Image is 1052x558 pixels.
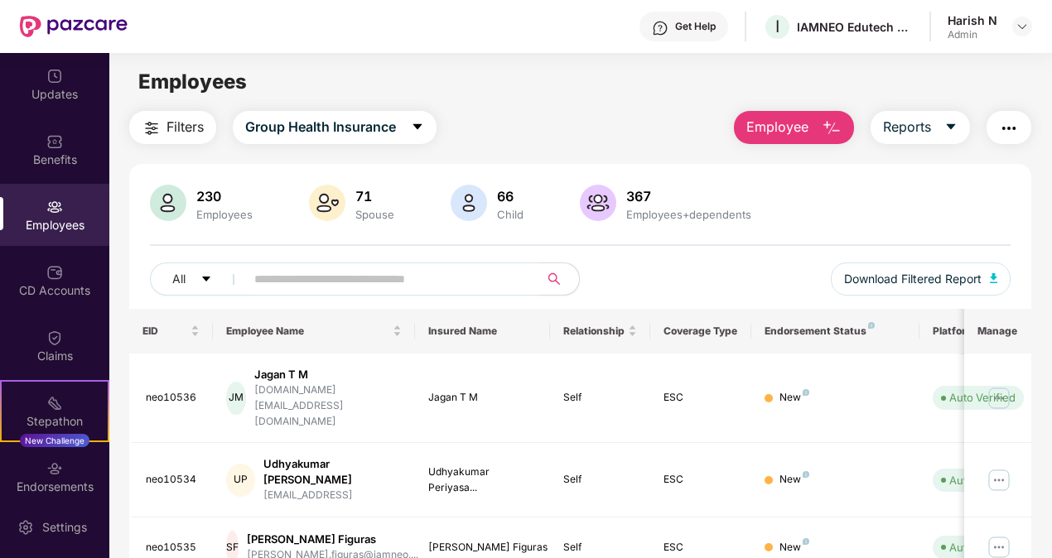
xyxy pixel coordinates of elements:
[746,117,808,137] span: Employee
[428,390,537,406] div: Jagan T M
[779,390,809,406] div: New
[949,472,1016,488] div: Auto Verified
[46,68,63,84] img: svg+xml;base64,PHN2ZyBpZD0iVXBkYXRlZCIgeG1sbnM9Imh0dHA6Ly93d3cudzMub3JnLzIwMDAvc3ZnIiB3aWR0aD0iMj...
[550,309,651,354] th: Relationship
[623,188,755,204] div: 367
[779,540,809,556] div: New
[563,325,625,338] span: Relationship
[46,264,63,281] img: svg+xml;base64,PHN2ZyBpZD0iQ0RfQWNjb3VudHMiIGRhdGEtbmFtZT0iQ0QgQWNjb3VudHMiIHhtbG5zPSJodHRwOi8vd3...
[129,111,216,144] button: Filters
[664,472,738,488] div: ESC
[538,272,571,286] span: search
[664,390,738,406] div: ESC
[779,472,809,488] div: New
[166,117,204,137] span: Filters
[146,540,200,556] div: neo10535
[775,17,779,36] span: I
[831,262,1011,296] button: Download Filtered Report
[233,111,437,144] button: Group Health Insurancecaret-down
[999,118,1019,138] img: svg+xml;base64,PHN2ZyB4bWxucz0iaHR0cDovL3d3dy53My5vcmcvMjAwMC9zdmciIHdpZHRoPSIyNCIgaGVpZ2h0PSIyNC...
[868,322,875,329] img: svg+xml;base64,PHN2ZyB4bWxucz0iaHR0cDovL3d3dy53My5vcmcvMjAwMC9zdmciIHdpZHRoPSI4IiBoZWlnaHQ9IjgiIH...
[822,118,842,138] img: svg+xml;base64,PHN2ZyB4bWxucz0iaHR0cDovL3d3dy53My5vcmcvMjAwMC9zdmciIHhtbG5zOnhsaW5rPSJodHRwOi8vd3...
[142,325,188,338] span: EID
[451,185,487,221] img: svg+xml;base64,PHN2ZyB4bWxucz0iaHR0cDovL3d3dy53My5vcmcvMjAwMC9zdmciIHhtbG5zOnhsaW5rPSJodHRwOi8vd3...
[150,185,186,221] img: svg+xml;base64,PHN2ZyB4bWxucz0iaHR0cDovL3d3dy53My5vcmcvMjAwMC9zdmciIHhtbG5zOnhsaW5rPSJodHRwOi8vd3...
[428,464,537,496] div: Udhyakumar Periyasa...
[37,519,92,536] div: Settings
[46,460,63,477] img: svg+xml;base64,PHN2ZyBpZD0iRW5kb3JzZW1lbnRzIiB4bWxucz0iaHR0cDovL3d3dy53My5vcmcvMjAwMC9zdmciIHdpZH...
[138,70,247,94] span: Employees
[20,16,128,37] img: New Pazcare Logo
[226,382,245,415] div: JM
[675,20,716,33] div: Get Help
[664,540,738,556] div: ESC
[1016,20,1029,33] img: svg+xml;base64,PHN2ZyBpZD0iRHJvcGRvd24tMzJ4MzIiIHhtbG5zPSJodHRwOi8vd3d3LnczLm9yZy8yMDAwL3N2ZyIgd2...
[948,12,997,28] div: Harish N
[986,385,1012,411] img: manageButton
[948,28,997,41] div: Admin
[254,367,402,382] div: Jagan T M
[226,325,389,338] span: Employee Name
[990,273,998,283] img: svg+xml;base64,PHN2ZyB4bWxucz0iaHR0cDovL3d3dy53My5vcmcvMjAwMC9zdmciIHhtbG5zOnhsaW5rPSJodHRwOi8vd3...
[428,540,537,556] div: [PERSON_NAME] Figuras
[563,390,638,406] div: Self
[964,309,1031,354] th: Manage
[20,434,89,447] div: New Challenge
[46,199,63,215] img: svg+xml;base64,PHN2ZyBpZD0iRW1wbG95ZWVzIiB4bWxucz0iaHR0cDovL3d3dy53My5vcmcvMjAwMC9zdmciIHdpZHRoPS...
[652,20,668,36] img: svg+xml;base64,PHN2ZyBpZD0iSGVscC0zMngzMiIgeG1sbnM9Imh0dHA6Ly93d3cudzMub3JnLzIwMDAvc3ZnIiB3aWR0aD...
[245,117,396,137] span: Group Health Insurance
[803,538,809,545] img: svg+xml;base64,PHN2ZyB4bWxucz0iaHR0cDovL3d3dy53My5vcmcvMjAwMC9zdmciIHdpZHRoPSI4IiBoZWlnaHQ9IjgiIH...
[949,389,1016,406] div: Auto Verified
[2,413,108,430] div: Stepathon
[193,208,256,221] div: Employees
[263,456,402,488] div: Udhyakumar [PERSON_NAME]
[193,188,256,204] div: 230
[563,472,638,488] div: Self
[949,539,1016,556] div: Auto Verified
[871,111,970,144] button: Reportscaret-down
[803,471,809,478] img: svg+xml;base64,PHN2ZyB4bWxucz0iaHR0cDovL3d3dy53My5vcmcvMjAwMC9zdmciIHdpZHRoPSI4IiBoZWlnaHQ9IjgiIH...
[226,464,255,497] div: UP
[46,395,63,411] img: svg+xml;base64,PHN2ZyB4bWxucz0iaHR0cDovL3d3dy53My5vcmcvMjAwMC9zdmciIHdpZHRoPSIyMSIgaGVpZ2h0PSIyMC...
[933,325,1024,338] div: Platform Status
[352,208,398,221] div: Spouse
[944,120,958,135] span: caret-down
[172,270,186,288] span: All
[494,188,527,204] div: 66
[352,188,398,204] div: 71
[415,309,550,354] th: Insured Name
[247,532,418,547] div: [PERSON_NAME] Figuras
[142,118,162,138] img: svg+xml;base64,PHN2ZyB4bWxucz0iaHR0cDovL3d3dy53My5vcmcvMjAwMC9zdmciIHdpZHRoPSIyNCIgaGVpZ2h0PSIyNC...
[623,208,755,221] div: Employees+dependents
[200,273,212,286] span: caret-down
[17,519,34,536] img: svg+xml;base64,PHN2ZyBpZD0iU2V0dGluZy0yMHgyMCIgeG1sbnM9Imh0dHA6Ly93d3cudzMub3JnLzIwMDAvc3ZnIiB3aW...
[129,309,214,354] th: EID
[213,309,415,354] th: Employee Name
[146,390,200,406] div: neo10536
[263,488,402,503] div: [EMAIL_ADDRESS]
[563,540,638,556] div: Self
[146,472,200,488] div: neo10534
[650,309,751,354] th: Coverage Type
[844,270,982,288] span: Download Filtered Report
[765,325,906,338] div: Endorsement Status
[309,185,345,221] img: svg+xml;base64,PHN2ZyB4bWxucz0iaHR0cDovL3d3dy53My5vcmcvMjAwMC9zdmciIHhtbG5zOnhsaW5rPSJodHRwOi8vd3...
[734,111,854,144] button: Employee
[803,389,809,396] img: svg+xml;base64,PHN2ZyB4bWxucz0iaHR0cDovL3d3dy53My5vcmcvMjAwMC9zdmciIHdpZHRoPSI4IiBoZWlnaHQ9IjgiIH...
[538,262,580,296] button: search
[883,117,931,137] span: Reports
[494,208,527,221] div: Child
[254,382,402,430] div: [DOMAIN_NAME][EMAIL_ADDRESS][DOMAIN_NAME]
[150,262,251,296] button: Allcaret-down
[46,133,63,150] img: svg+xml;base64,PHN2ZyBpZD0iQmVuZWZpdHMiIHhtbG5zPSJodHRwOi8vd3d3LnczLm9yZy8yMDAwL3N2ZyIgd2lkdGg9Ij...
[797,19,913,35] div: IAMNEO Edutech Private Limited
[411,120,424,135] span: caret-down
[986,467,1012,493] img: manageButton
[46,330,63,346] img: svg+xml;base64,PHN2ZyBpZD0iQ2xhaW0iIHhtbG5zPSJodHRwOi8vd3d3LnczLm9yZy8yMDAwL3N2ZyIgd2lkdGg9IjIwIi...
[580,185,616,221] img: svg+xml;base64,PHN2ZyB4bWxucz0iaHR0cDovL3d3dy53My5vcmcvMjAwMC9zdmciIHhtbG5zOnhsaW5rPSJodHRwOi8vd3...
